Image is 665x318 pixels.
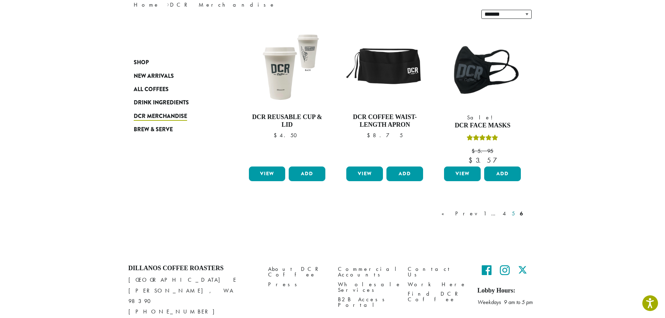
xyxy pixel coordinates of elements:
a: View [249,167,286,181]
a: 6 [518,209,524,218]
a: Home [134,1,160,8]
a: About DCR Coffee [268,265,327,280]
img: LO2858.01.png [345,28,425,108]
a: Commercial Accounts [338,265,397,280]
img: Mask_WhiteBackground-300x300.png [442,28,523,108]
span: Brew & Serve [134,125,173,134]
h4: DCR Face Masks [442,122,523,130]
a: « Prev [440,209,480,218]
span: New Arrivals [134,72,174,81]
button: Add [289,167,325,181]
span: Drink Ingredients [134,98,189,107]
span: DCR Merchandise [134,112,187,121]
a: Shop [134,56,217,69]
a: Press [268,280,327,289]
bdi: 5.95 [472,147,493,155]
a: View [444,167,481,181]
a: DCR Merchandise [134,110,217,123]
button: Add [484,167,521,181]
h4: DCR Coffee Waist-Length Apron [345,113,425,128]
a: DCR Reusable Cup & Lid $4.50 [247,28,327,164]
a: DCR Coffee Waist-Length Apron $8.75 [345,28,425,164]
span: $ [274,132,280,139]
span: $ [468,156,476,165]
a: New Arrivals [134,69,217,82]
a: B2B Access Portal [338,295,397,310]
a: Find DCR Coffee [408,289,467,304]
a: Brew & Serve [134,123,217,136]
div: Rated 5.00 out of 5 [467,134,498,144]
p: [GEOGRAPHIC_DATA] E [PERSON_NAME], WA 98390 [PHONE_NUMBER] [128,275,258,317]
bdi: 4.50 [274,132,300,139]
h5: Lobby Hours: [478,287,537,295]
span: Sale! [442,113,523,122]
a: Sale! DCR Face MasksRated 5.00 out of 5 $5.95 [442,28,523,164]
a: Work Here [408,280,467,289]
span: $ [472,147,478,155]
span: $ [367,132,373,139]
a: Wholesale Services [338,280,397,295]
a: View [346,167,383,181]
a: … [490,209,499,218]
button: Add [386,167,423,181]
a: 5 [510,209,516,218]
h4: Dillanos Coffee Roasters [128,265,258,272]
a: Contact Us [408,265,467,280]
a: All Coffees [134,83,217,96]
span: All Coffees [134,85,169,94]
bdi: 8.75 [367,132,403,139]
a: 1 [482,209,488,218]
img: LO1212.01.png [247,28,327,108]
em: Weekdays 9 am to 5 pm [478,298,533,306]
nav: Breadcrumb [134,1,322,9]
a: 4 [501,209,508,218]
h4: DCR Reusable Cup & Lid [247,113,327,128]
a: Drink Ingredients [134,96,217,109]
span: Shop [134,58,149,67]
bdi: 3.57 [468,156,497,165]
